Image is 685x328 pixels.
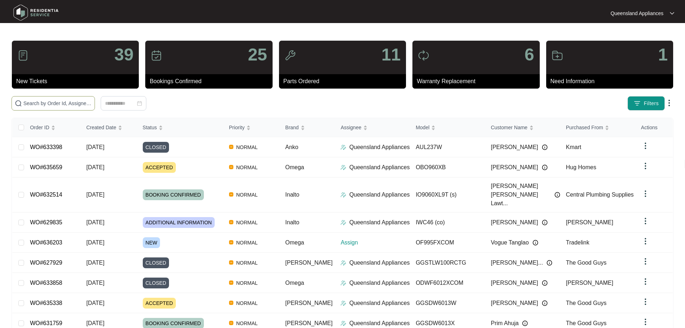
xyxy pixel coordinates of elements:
[30,164,62,170] a: WO#635659
[233,279,261,287] span: NORMAL
[349,218,410,227] p: Queensland Appliances
[335,118,410,137] th: Assignee
[285,239,304,246] span: Omega
[547,260,552,266] img: Info icon
[533,240,538,246] img: Info icon
[491,299,538,307] span: [PERSON_NAME]
[542,165,548,170] img: Info icon
[641,277,650,286] img: dropdown arrow
[143,123,157,131] span: Status
[284,50,296,61] img: icon
[30,192,62,198] a: WO#632514
[416,123,429,131] span: Model
[349,143,410,152] p: Queensland Appliances
[114,46,133,63] p: 39
[341,280,346,286] img: Assigner Icon
[341,300,346,306] img: Assigner Icon
[229,220,233,224] img: Vercel Logo
[566,239,589,246] span: Tradelink
[349,279,410,287] p: Queensland Appliances
[644,100,659,107] span: Filters
[285,144,298,150] span: Anko
[566,280,613,286] span: [PERSON_NAME]
[560,118,635,137] th: Purchased From
[485,118,560,137] th: Customer Name
[522,320,528,326] img: Info icon
[143,142,169,153] span: CLOSED
[658,46,668,63] p: 1
[248,46,267,63] p: 25
[410,273,485,293] td: ODWF6012XCOM
[349,190,410,199] p: Queensland Appliances
[635,118,673,137] th: Actions
[86,219,104,225] span: [DATE]
[150,77,272,86] p: Bookings Confirmed
[151,50,162,61] img: icon
[233,190,261,199] span: NORMAL
[86,320,104,326] span: [DATE]
[491,259,543,267] span: [PERSON_NAME]...
[30,123,49,131] span: Order ID
[81,118,137,137] th: Created Date
[566,320,607,326] span: The Good Guys
[525,46,534,63] p: 6
[491,143,538,152] span: [PERSON_NAME]
[410,293,485,313] td: GGSDW6013W
[566,192,634,198] span: Central Plumbing Supplies
[229,321,233,325] img: Vercel Logo
[491,279,538,287] span: [PERSON_NAME]
[566,300,607,306] span: The Good Guys
[641,257,650,266] img: dropdown arrow
[627,96,665,111] button: filter iconFilters
[341,238,410,247] p: Assign
[491,319,519,328] span: Prim Ahuja
[30,144,62,150] a: WO#633398
[410,233,485,253] td: OF995FXCOM
[566,164,596,170] span: Hug Homes
[143,162,176,173] span: ACCEPTED
[279,118,335,137] th: Brand
[143,257,169,268] span: CLOSED
[410,137,485,157] td: AUL237W
[30,280,62,286] a: WO#633858
[410,212,485,233] td: IWC46 (co)
[341,144,346,150] img: Assigner Icon
[283,77,406,86] p: Parts Ordered
[349,319,410,328] p: Queensland Appliances
[233,259,261,267] span: NORMAL
[229,260,233,265] img: Vercel Logo
[634,100,641,107] img: filter icon
[229,301,233,305] img: Vercel Logo
[30,260,62,266] a: WO#627929
[229,240,233,244] img: Vercel Logo
[233,299,261,307] span: NORMAL
[552,50,563,61] img: icon
[285,219,299,225] span: Inalto
[24,118,81,137] th: Order ID
[611,10,663,17] p: Queensland Appliances
[349,299,410,307] p: Queensland Appliances
[542,280,548,286] img: Info icon
[641,318,650,326] img: dropdown arrow
[143,298,176,309] span: ACCEPTED
[417,77,539,86] p: Warranty Replacement
[86,300,104,306] span: [DATE]
[491,182,551,208] span: [PERSON_NAME] [PERSON_NAME] Lawt...
[665,99,673,107] img: dropdown arrow
[285,164,304,170] span: Omega
[143,217,215,228] span: ADDITIONAL INFORMATION
[229,280,233,285] img: Vercel Logo
[86,260,104,266] span: [DATE]
[285,280,304,286] span: Omega
[491,163,538,172] span: [PERSON_NAME]
[233,238,261,247] span: NORMAL
[16,77,139,86] p: New Tickets
[229,165,233,169] img: Vercel Logo
[285,320,333,326] span: [PERSON_NAME]
[17,50,29,61] img: icon
[566,260,607,266] span: The Good Guys
[86,192,104,198] span: [DATE]
[229,145,233,149] img: Vercel Logo
[551,77,673,86] p: Need Information
[233,143,261,152] span: NORMAL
